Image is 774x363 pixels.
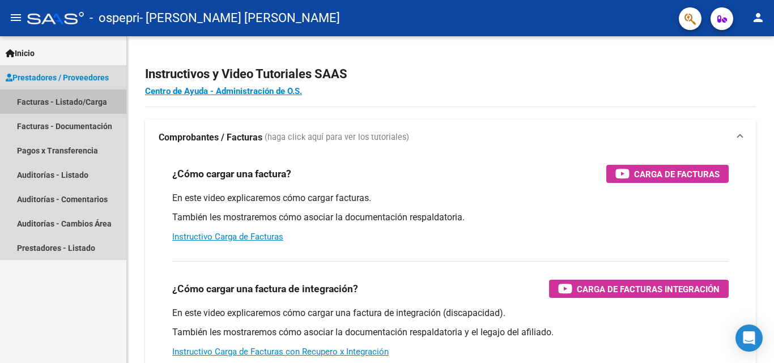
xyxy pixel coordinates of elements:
[606,165,729,183] button: Carga de Facturas
[751,11,765,24] mat-icon: person
[90,6,139,31] span: - ospepri
[172,232,283,242] a: Instructivo Carga de Facturas
[159,131,262,144] strong: Comprobantes / Facturas
[6,71,109,84] span: Prestadores / Proveedores
[145,119,756,156] mat-expansion-panel-header: Comprobantes / Facturas (haga click aquí para ver los tutoriales)
[577,282,720,296] span: Carga de Facturas Integración
[634,167,720,181] span: Carga de Facturas
[6,47,35,59] span: Inicio
[172,326,729,339] p: También les mostraremos cómo asociar la documentación respaldatoria y el legajo del afiliado.
[145,63,756,85] h2: Instructivos y Video Tutoriales SAAS
[172,211,729,224] p: También les mostraremos cómo asociar la documentación respaldatoria.
[172,307,729,319] p: En este video explicaremos cómo cargar una factura de integración (discapacidad).
[145,86,302,96] a: Centro de Ayuda - Administración de O.S.
[9,11,23,24] mat-icon: menu
[139,6,340,31] span: - [PERSON_NAME] [PERSON_NAME]
[172,192,729,204] p: En este video explicaremos cómo cargar facturas.
[172,166,291,182] h3: ¿Cómo cargar una factura?
[735,324,763,352] div: Open Intercom Messenger
[549,280,729,298] button: Carga de Facturas Integración
[265,131,409,144] span: (haga click aquí para ver los tutoriales)
[172,281,358,297] h3: ¿Cómo cargar una factura de integración?
[172,347,389,357] a: Instructivo Carga de Facturas con Recupero x Integración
